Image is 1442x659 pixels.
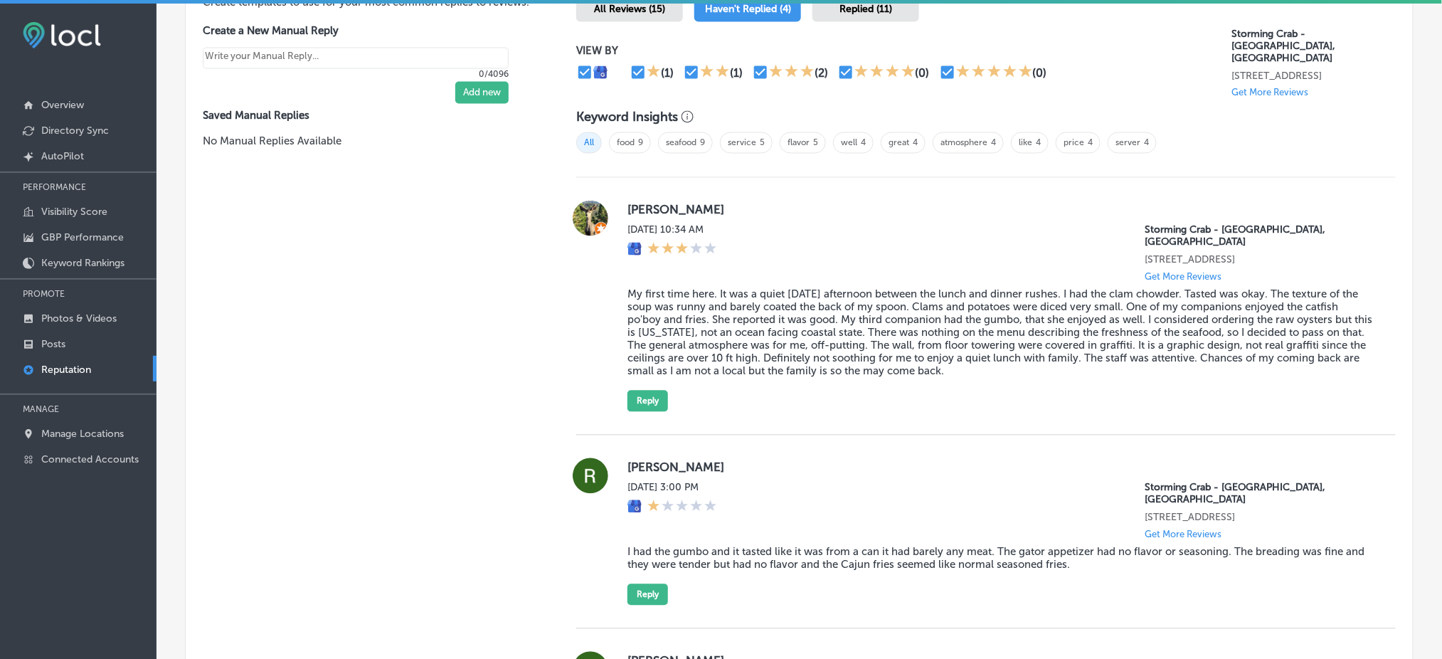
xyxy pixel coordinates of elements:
[760,138,765,148] a: 5
[41,99,84,111] p: Overview
[1145,512,1373,524] p: 1756 eglin st
[627,391,668,412] button: Reply
[769,64,815,81] div: 3 Stars
[841,138,857,148] a: well
[813,138,818,148] a: 5
[627,482,717,494] label: [DATE] 3:00 PM
[916,66,930,80] div: (0)
[576,110,678,125] h3: Keyword Insights
[455,82,509,104] button: Add new
[627,546,1373,571] blockquote: I had the gumbo and it tasted like it was from a can it had barely any meat. The gator appetizer ...
[1033,66,1047,80] div: (0)
[627,203,1373,217] label: [PERSON_NAME]
[700,138,705,148] a: 9
[1145,529,1222,540] p: Get More Reviews
[1036,138,1041,148] a: 4
[41,125,109,137] p: Directory Sync
[1144,138,1149,148] a: 4
[730,66,743,80] div: (1)
[854,64,916,81] div: 4 Stars
[41,150,84,162] p: AutoPilot
[728,138,756,148] a: service
[666,138,696,148] a: seafood
[1145,224,1373,248] p: Storming Crab - Rapid City, SD
[815,66,828,80] div: (2)
[956,64,1033,81] div: 5 Stars
[839,3,892,15] span: Replied (11)
[1145,272,1222,283] p: Get More Reviews
[203,69,509,79] p: 0/4096
[788,138,810,148] a: flavor
[647,500,717,515] div: 1 Star
[203,24,509,37] label: Create a New Manual Reply
[41,206,107,218] p: Visibility Score
[41,312,117,325] p: Photos & Videos
[991,138,996,148] a: 4
[700,64,730,81] div: 2 Stars
[661,66,674,80] div: (1)
[41,338,65,350] p: Posts
[861,138,866,148] a: 4
[627,288,1373,378] blockquote: My first time here. It was a quiet [DATE] afternoon between the lunch and dinner rushes. I had th...
[627,584,668,606] button: Reply
[41,428,124,440] p: Manage Locations
[41,453,139,465] p: Connected Accounts
[627,460,1373,475] label: [PERSON_NAME]
[647,242,717,258] div: 3 Stars
[647,64,661,81] div: 1 Star
[1115,138,1140,148] a: server
[203,110,531,122] label: Saved Manual Replies
[913,138,918,148] a: 4
[1145,254,1373,266] p: 1756 eglin st
[1088,138,1093,148] a: 4
[594,3,665,15] span: All Reviews (15)
[203,134,531,149] p: No Manual Replies Available
[203,48,509,69] textarea: Create your Quick Reply
[617,138,635,148] a: food
[889,138,909,148] a: great
[1064,138,1084,148] a: price
[41,364,91,376] p: Reputation
[1232,88,1309,98] p: Get More Reviews
[627,224,717,236] label: [DATE] 10:34 AM
[1232,70,1396,82] p: 1756 eglin st rapid city, SD 57701-6117, US
[576,44,1231,57] p: VIEW BY
[1145,482,1373,506] p: Storming Crab - Rapid City, SD
[41,231,124,243] p: GBP Performance
[576,132,602,154] span: All
[41,257,124,269] p: Keyword Rankings
[940,138,987,148] a: atmosphere
[1232,28,1396,64] p: Storming Crab - Rapid City, SD
[1019,138,1032,148] a: like
[23,22,101,48] img: fda3e92497d09a02dc62c9cd864e3231.png
[638,138,643,148] a: 9
[705,3,791,15] span: Haven't Replied (4)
